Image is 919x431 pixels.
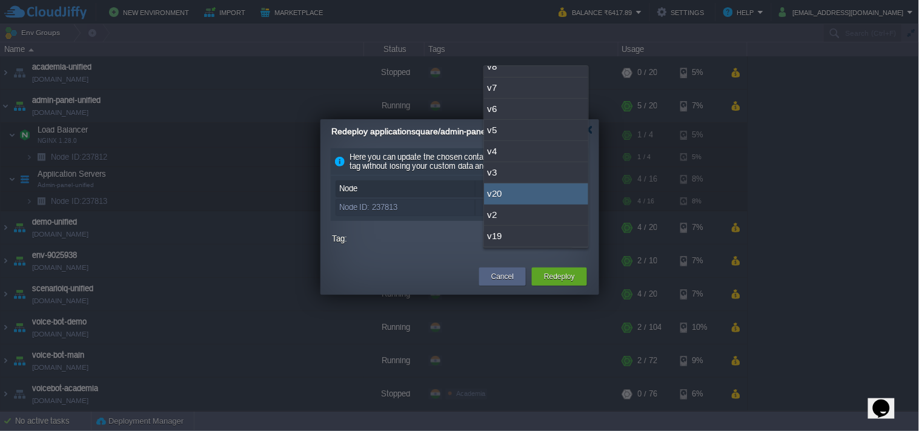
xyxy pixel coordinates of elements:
span: Redeploy applicationsquare/admin-panel-unified containers [331,127,559,136]
div: Node ID: 237813 [336,200,475,215]
div: v8 [484,56,588,77]
div: v5 [484,120,588,141]
div: Node [336,181,475,197]
div: v4 [484,141,588,162]
button: Cancel [491,271,514,283]
iframe: chat widget [868,383,907,419]
div: Tag [476,181,585,197]
div: v18 [484,247,588,268]
div: v7 [484,77,588,99]
div: v19 [484,226,588,247]
label: Tag: [332,231,480,246]
div: v20 [484,183,588,205]
div: v3 [484,162,588,183]
div: Here you can update the chosen containers to another template tag without losing your custom data... [331,148,589,176]
div: v19 [476,200,585,215]
div: v6 [484,99,588,120]
div: v2 [484,205,588,226]
button: Redeploy [544,271,575,283]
